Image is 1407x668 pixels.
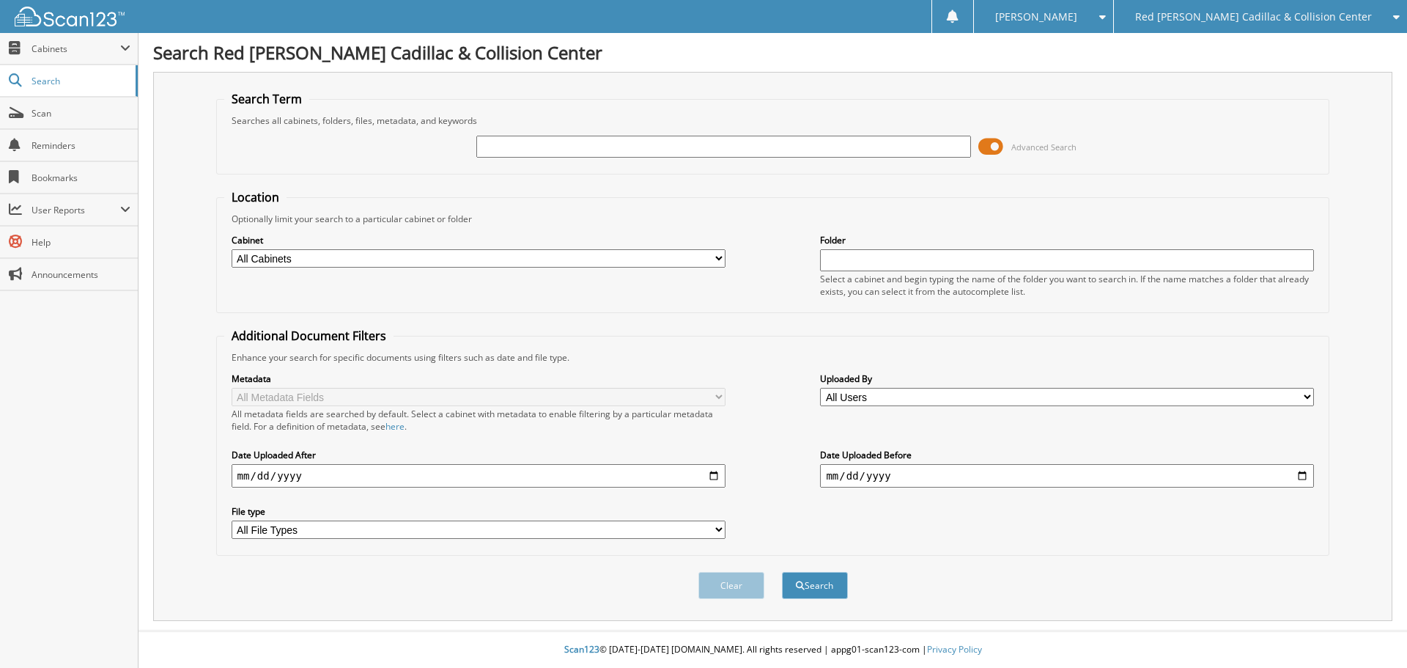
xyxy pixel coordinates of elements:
label: Uploaded By [820,372,1314,385]
span: Help [32,236,130,249]
legend: Search Term [224,91,309,107]
input: end [820,464,1314,488]
legend: Additional Document Filters [224,328,394,344]
span: [PERSON_NAME] [995,12,1077,21]
div: Enhance your search for specific documents using filters such as date and file type. [224,351,1322,364]
a: here [385,420,405,433]
span: Scan [32,107,130,120]
label: File type [232,505,725,518]
input: start [232,464,725,488]
label: Cabinet [232,234,725,246]
button: Search [782,572,848,599]
div: Select a cabinet and begin typing the name of the folder you want to search in. If the name match... [820,273,1314,298]
div: Optionally limit your search to a particular cabinet or folder [224,213,1322,225]
span: Red [PERSON_NAME] Cadillac & Collision Center [1135,12,1372,21]
span: User Reports [32,204,120,216]
div: Searches all cabinets, folders, files, metadata, and keywords [224,114,1322,127]
button: Clear [698,572,764,599]
legend: Location [224,189,287,205]
div: All metadata fields are searched by default. Select a cabinet with metadata to enable filtering b... [232,408,725,433]
label: Date Uploaded After [232,449,725,461]
span: Announcements [32,268,130,281]
div: © [DATE]-[DATE] [DOMAIN_NAME]. All rights reserved | appg01-scan123-com | [139,632,1407,668]
span: Scan123 [564,643,599,656]
span: Advanced Search [1011,142,1077,153]
span: Reminders [32,139,130,152]
a: Privacy Policy [927,643,982,656]
label: Folder [820,234,1314,246]
label: Date Uploaded Before [820,449,1314,461]
h1: Search Red [PERSON_NAME] Cadillac & Collision Center [153,40,1392,65]
span: Cabinets [32,43,120,55]
img: scan123-logo-white.svg [15,7,125,26]
label: Metadata [232,372,725,385]
span: Bookmarks [32,172,130,184]
span: Search [32,75,128,87]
